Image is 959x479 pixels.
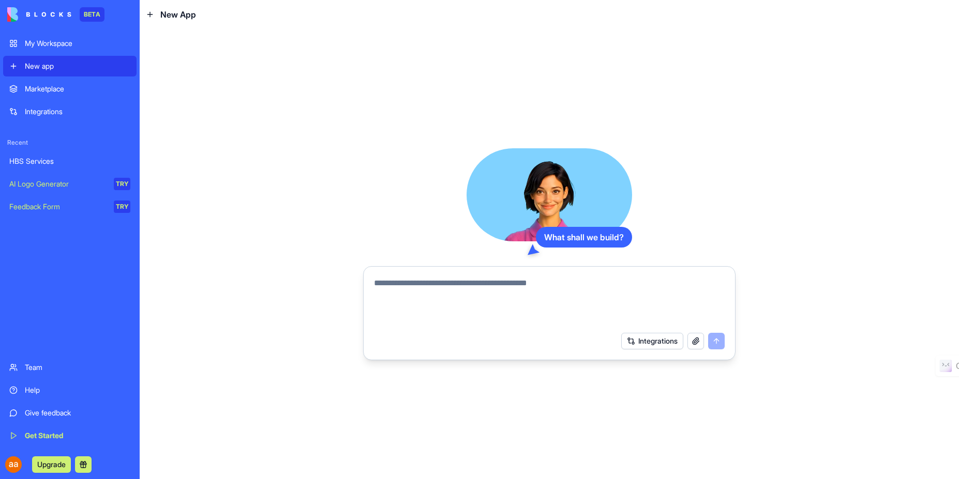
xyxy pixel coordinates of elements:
div: What shall we build? [536,227,632,248]
a: BETA [7,7,104,22]
a: HBS Services [3,151,137,172]
button: Integrations [621,333,683,349]
div: New app [25,61,130,71]
button: Upgrade [32,456,71,473]
a: AI Logo GeneratorTRY [3,174,137,194]
div: TRY [114,178,130,190]
a: Feedback FormTRY [3,196,137,217]
a: Help [3,380,137,400]
div: Get Started [25,430,130,441]
div: Help [25,385,130,395]
a: Upgrade [32,459,71,469]
a: My Workspace [3,33,137,54]
span: Recent [3,138,137,147]
div: BETA [80,7,104,22]
div: Team [25,362,130,373]
img: ACg8ocJRpHku6mnlGfwEuen2DnV75C77ng9eowmKnTpZhWMeC4pQZg=s96-c [5,456,22,473]
a: Integrations [3,101,137,122]
div: Marketplace [25,84,130,94]
a: Give feedback [3,403,137,423]
img: logo [7,7,71,22]
div: My Workspace [25,38,130,49]
div: Integrations [25,106,130,117]
div: Give feedback [25,408,130,418]
a: Get Started [3,425,137,446]
a: Team [3,357,137,378]
a: Marketplace [3,79,137,99]
a: New app [3,56,137,76]
div: Feedback Form [9,202,107,212]
div: AI Logo Generator [9,179,107,189]
div: HBS Services [9,156,130,166]
div: TRY [114,200,130,213]
span: New App [160,8,196,21]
